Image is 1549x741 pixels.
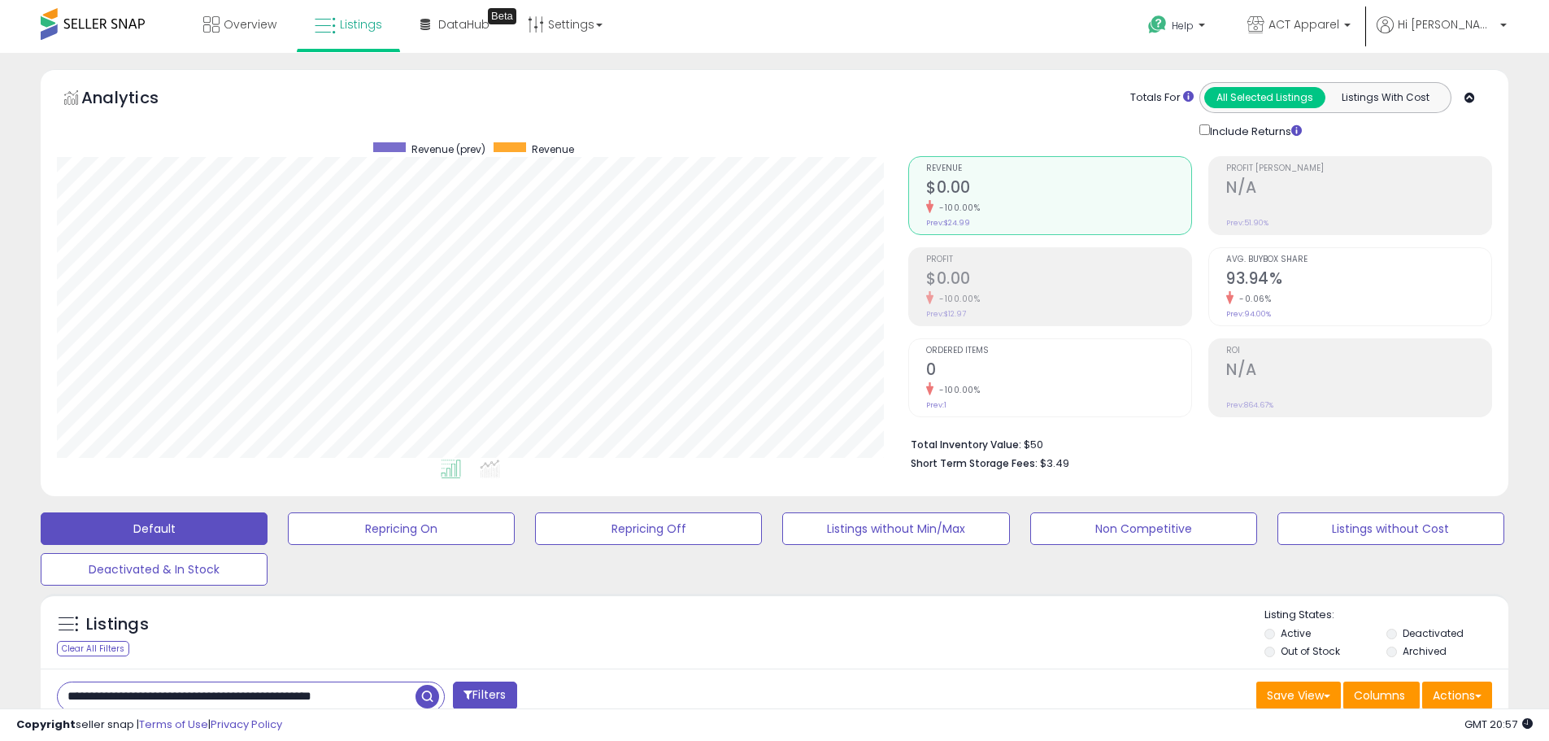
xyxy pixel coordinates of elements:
[288,512,515,545] button: Repricing On
[41,553,268,586] button: Deactivated & In Stock
[1343,682,1420,709] button: Columns
[1130,90,1194,106] div: Totals For
[1226,255,1491,264] span: Avg. Buybox Share
[224,16,276,33] span: Overview
[933,202,980,214] small: -100.00%
[1204,87,1325,108] button: All Selected Listings
[1464,717,1533,732] span: 2025-10-6 20:57 GMT
[1030,512,1257,545] button: Non Competitive
[782,512,1009,545] button: Listings without Min/Max
[1422,682,1492,709] button: Actions
[933,384,980,396] small: -100.00%
[1377,16,1507,53] a: Hi [PERSON_NAME]
[1147,15,1168,35] i: Get Help
[81,86,190,113] h5: Analytics
[926,347,1191,355] span: Ordered Items
[1226,164,1491,173] span: Profit [PERSON_NAME]
[453,682,516,710] button: Filters
[535,512,762,545] button: Repricing Off
[926,400,946,410] small: Prev: 1
[1264,608,1508,623] p: Listing States:
[1398,16,1495,33] span: Hi [PERSON_NAME]
[1325,87,1446,108] button: Listings With Cost
[211,717,282,732] a: Privacy Policy
[926,218,970,228] small: Prev: $24.99
[139,717,208,732] a: Terms of Use
[1354,687,1405,704] span: Columns
[1403,626,1464,640] label: Deactivated
[438,16,490,33] span: DataHub
[933,293,980,305] small: -100.00%
[926,309,966,319] small: Prev: $12.97
[1187,121,1321,140] div: Include Returns
[1172,19,1194,33] span: Help
[911,438,1021,451] b: Total Inventory Value:
[16,717,76,732] strong: Copyright
[1226,360,1491,382] h2: N/A
[1281,644,1340,658] label: Out of Stock
[1226,309,1271,319] small: Prev: 94.00%
[340,16,382,33] span: Listings
[41,512,268,545] button: Default
[532,142,574,156] span: Revenue
[1277,512,1504,545] button: Listings without Cost
[926,360,1191,382] h2: 0
[926,269,1191,291] h2: $0.00
[1226,347,1491,355] span: ROI
[1040,455,1069,471] span: $3.49
[1268,16,1339,33] span: ACT Apparel
[926,178,1191,200] h2: $0.00
[1226,218,1268,228] small: Prev: 51.90%
[926,255,1191,264] span: Profit
[1135,2,1221,53] a: Help
[1226,269,1491,291] h2: 93.94%
[411,142,485,156] span: Revenue (prev)
[1234,293,1271,305] small: -0.06%
[16,717,282,733] div: seller snap | |
[86,613,149,636] h5: Listings
[57,641,129,656] div: Clear All Filters
[911,456,1038,470] b: Short Term Storage Fees:
[1403,644,1447,658] label: Archived
[1281,626,1311,640] label: Active
[1256,682,1341,709] button: Save View
[911,434,1480,453] li: $50
[488,8,516,24] div: Tooltip anchor
[1226,178,1491,200] h2: N/A
[1226,400,1273,410] small: Prev: 864.67%
[926,164,1191,173] span: Revenue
